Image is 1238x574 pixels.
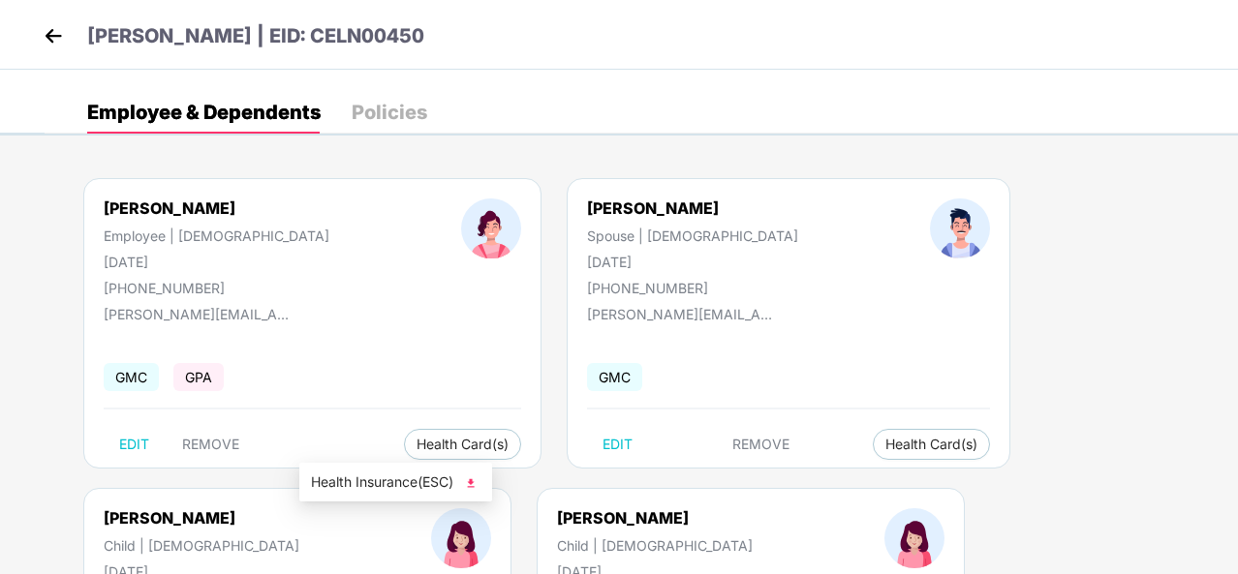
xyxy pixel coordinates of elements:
[587,227,798,244] div: Spouse | [DEMOGRAPHIC_DATA]
[587,198,798,218] div: [PERSON_NAME]
[930,198,990,258] img: profileImage
[104,429,165,460] button: EDIT
[732,437,789,452] span: REMOVE
[104,254,329,270] div: [DATE]
[404,429,521,460] button: Health Card(s)
[104,198,329,218] div: [PERSON_NAME]
[182,437,239,452] span: REMOVE
[884,508,944,568] img: profileImage
[461,198,521,258] img: profileImage
[587,429,648,460] button: EDIT
[417,439,509,449] span: Health Card(s)
[173,363,224,391] span: GPA
[557,508,753,528] div: [PERSON_NAME]
[431,508,491,568] img: profileImage
[352,103,427,122] div: Policies
[587,363,642,391] span: GMC
[119,437,149,452] span: EDIT
[587,306,781,322] div: [PERSON_NAME][EMAIL_ADDRESS][DOMAIN_NAME]
[104,508,299,528] div: [PERSON_NAME]
[87,103,321,122] div: Employee & Dependents
[557,537,753,554] div: Child | [DEMOGRAPHIC_DATA]
[587,254,798,270] div: [DATE]
[311,471,480,493] span: Health Insurance(ESC)
[717,429,805,460] button: REMOVE
[87,21,424,51] p: [PERSON_NAME] | EID: CELN00450
[873,429,990,460] button: Health Card(s)
[104,363,159,391] span: GMC
[39,21,68,50] img: back
[603,437,633,452] span: EDIT
[167,429,255,460] button: REMOVE
[104,306,297,322] div: [PERSON_NAME][EMAIL_ADDRESS][DOMAIN_NAME]
[885,439,977,449] span: Health Card(s)
[104,280,329,296] div: [PHONE_NUMBER]
[587,280,798,296] div: [PHONE_NUMBER]
[104,537,299,554] div: Child | [DEMOGRAPHIC_DATA]
[461,473,480,493] img: svg+xml;base64,PHN2ZyB4bWxucz0iaHR0cDovL3d3dy53My5vcmcvMjAwMC9zdmciIHhtbG5zOnhsaW5rPSJodHRwOi8vd3...
[104,227,329,244] div: Employee | [DEMOGRAPHIC_DATA]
